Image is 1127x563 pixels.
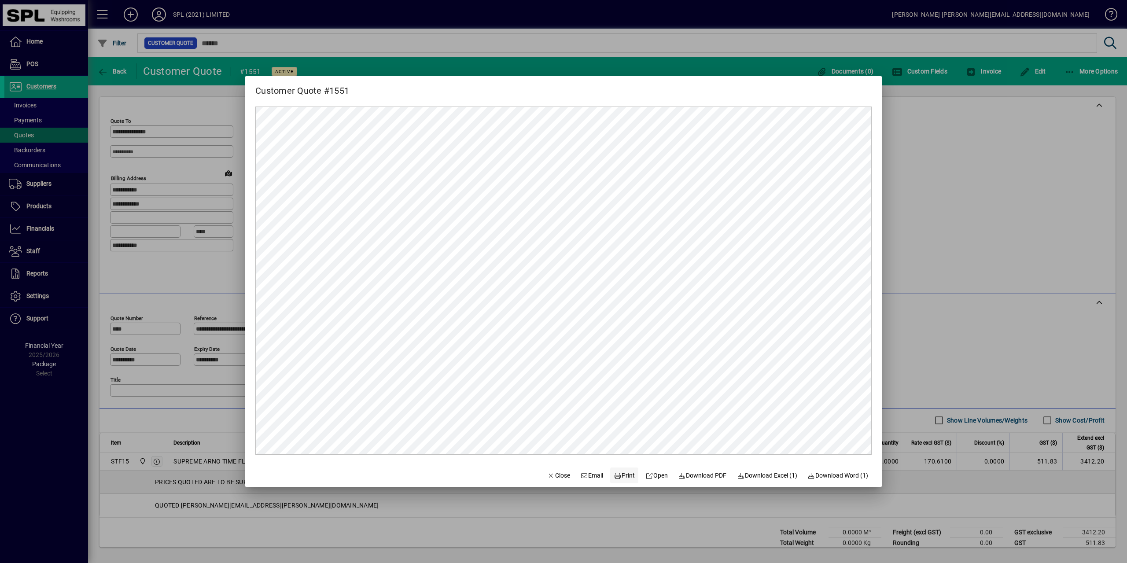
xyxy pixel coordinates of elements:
a: Open [642,467,671,483]
span: Open [645,471,668,480]
a: Download PDF [675,467,730,483]
button: Download Excel (1) [733,467,801,483]
span: Close [547,471,570,480]
span: Download PDF [678,471,727,480]
button: Close [544,467,574,483]
span: Download Word (1) [808,471,869,480]
button: Print [610,467,638,483]
span: Print [614,471,635,480]
span: Email [581,471,604,480]
button: Email [577,467,607,483]
button: Download Word (1) [804,467,872,483]
h2: Customer Quote #1551 [245,76,360,98]
span: Download Excel (1) [737,471,797,480]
